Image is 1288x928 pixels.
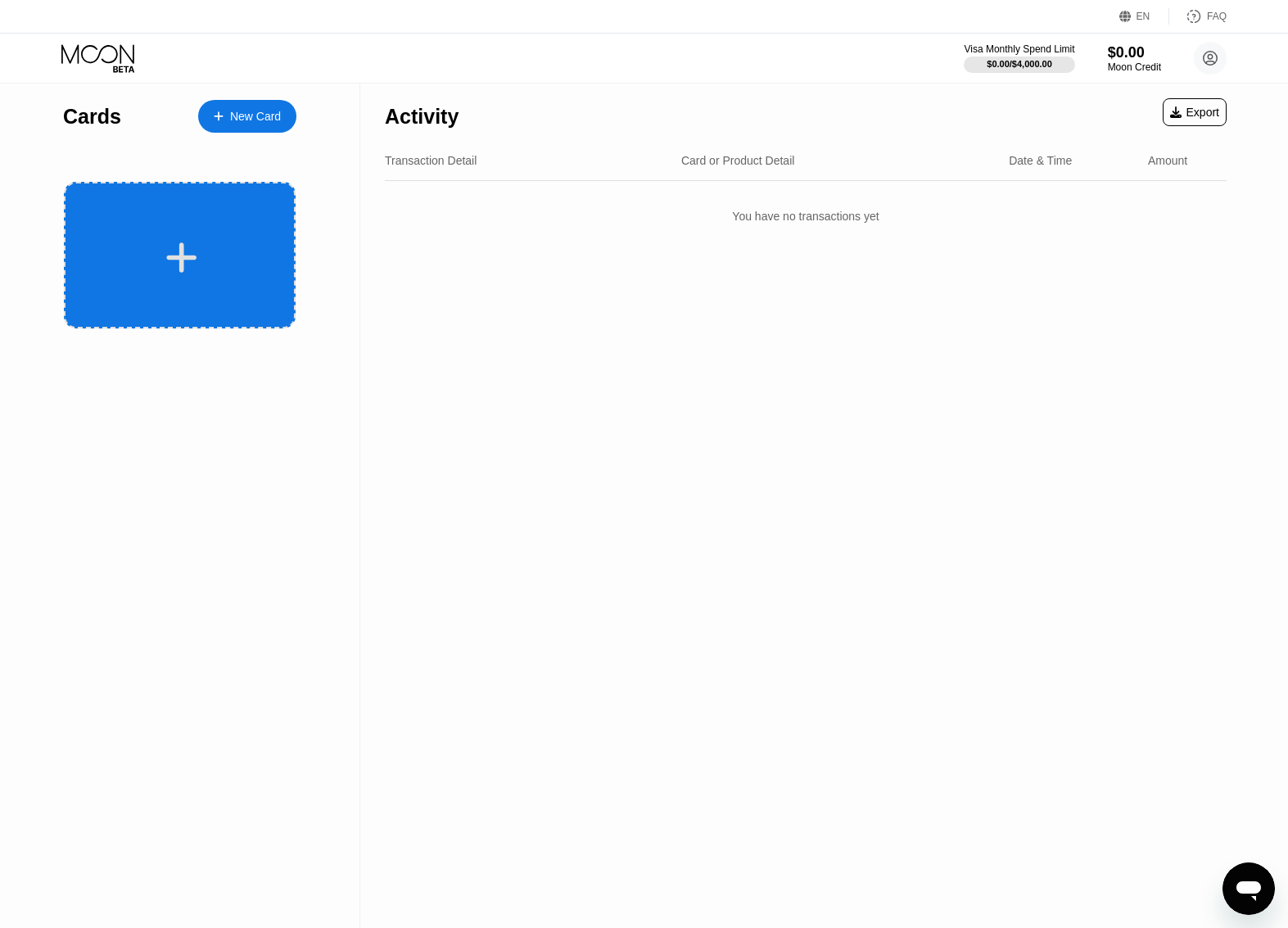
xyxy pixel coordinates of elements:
div: Moon Credit [1108,61,1161,73]
iframe: Button to launch messaging window [1222,862,1275,915]
div: $0.00 [1108,44,1161,61]
div: FAQ [1169,8,1227,25]
div: Activity [385,105,459,129]
div: Cards [63,105,121,129]
div: Visa Monthly Spend Limit [964,43,1074,55]
div: $0.00 / $4,000.00 [987,59,1052,69]
div: New Card [230,110,281,124]
div: Date & Time [1009,154,1072,167]
div: New Card [198,100,296,133]
div: EN [1119,8,1169,25]
div: Transaction Detail [385,154,477,167]
div: $0.00Moon Credit [1108,44,1161,73]
div: Card or Product Detail [681,154,795,167]
div: Visa Monthly Spend Limit$0.00/$4,000.00 [964,43,1074,73]
div: Export [1163,98,1227,126]
div: Amount [1148,154,1187,167]
div: Export [1170,106,1219,119]
div: You have no transactions yet [385,193,1227,239]
div: FAQ [1207,11,1227,22]
div: EN [1137,11,1150,22]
